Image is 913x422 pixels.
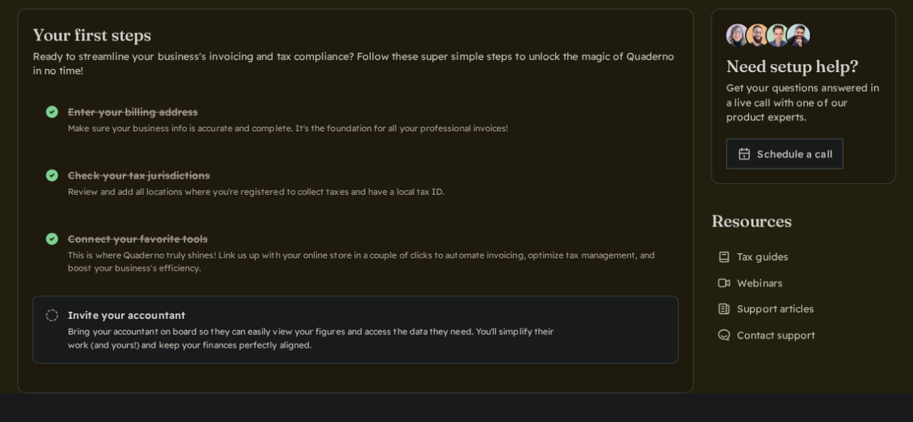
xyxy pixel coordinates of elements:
img: Javier Rubio, DevRel at Quaderno [787,24,810,47]
h2: Need setup help? [726,56,881,78]
h2: Your first steps [32,24,678,46]
a: Schedule a call [726,139,843,169]
a: Tax guides [711,247,794,267]
h3: Invite your accountant [68,308,569,322]
h2: Resources [711,210,821,232]
img: Ivo Oltmans, Business Developer at Quaderno [766,24,790,47]
p: Bring your accountant on board so they can easily view your figures and access the data they need... [68,325,569,351]
img: Diana Carrasco, Account Executive at Quaderno [726,24,749,47]
img: Jairo Fumero, Account Executive at Quaderno [746,24,769,47]
a: Webinars [711,273,788,293]
a: Contact support [711,325,821,345]
p: Ready to streamline your business's invoicing and tax compliance? Follow these super simple steps... [32,49,678,78]
a: Invite your accountant Bring your accountant on board so they can easily view your figures and ac... [32,296,678,364]
a: Support articles [711,299,820,319]
p: Get your questions answered in a live call with one of our product experts. [726,81,881,124]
